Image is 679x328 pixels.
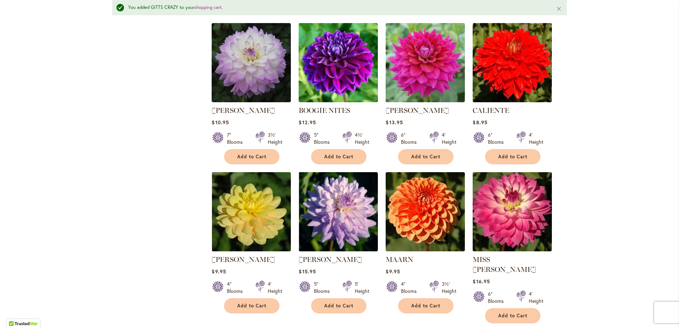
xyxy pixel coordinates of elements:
[498,154,527,160] span: Add to Cart
[355,280,369,295] div: 5' Height
[268,131,282,146] div: 3½' Height
[212,172,291,251] img: AHOY MATEY
[529,131,543,146] div: 4' Height
[299,172,378,251] img: JORDAN NICOLE
[488,131,508,146] div: 6" Blooms
[529,290,543,305] div: 4' Height
[237,303,266,309] span: Add to Cart
[194,4,222,10] a: shopping cart
[224,298,279,313] button: Add to Cart
[411,154,440,160] span: Add to Cart
[227,131,247,146] div: 7" Blooms
[268,280,282,295] div: 4' Height
[473,97,552,104] a: CALIENTE
[299,268,316,275] span: $15.95
[224,149,279,164] button: Add to Cart
[212,97,291,104] a: MIKAYLA MIRANDA
[386,172,465,251] img: MAARN
[485,149,541,164] button: Add to Cart
[386,106,449,115] a: [PERSON_NAME]
[473,106,509,115] a: CALIENTE
[485,308,541,323] button: Add to Cart
[498,313,527,319] span: Add to Cart
[299,106,350,115] a: BOOGIE NITES
[473,255,536,274] a: MISS [PERSON_NAME]
[299,119,316,126] span: $12.95
[299,97,378,104] a: BOOGIE NITES
[488,290,508,305] div: 6" Blooms
[442,280,456,295] div: 3½' Height
[227,280,247,295] div: 4" Blooms
[386,97,465,104] a: CHLOE JANAE
[473,246,552,253] a: MISS DELILAH
[398,149,453,164] button: Add to Cart
[401,280,421,295] div: 4" Blooms
[212,23,291,102] img: MIKAYLA MIRANDA
[473,278,490,285] span: $16.95
[386,246,465,253] a: MAARN
[386,268,400,275] span: $9.95
[398,298,453,313] button: Add to Cart
[314,280,334,295] div: 5" Blooms
[212,246,291,253] a: AHOY MATEY
[299,23,378,102] img: BOOGIE NITES
[299,255,362,264] a: [PERSON_NAME]
[299,246,378,253] a: JORDAN NICOLE
[473,119,487,126] span: $8.95
[473,172,552,251] img: MISS DELILAH
[473,23,552,102] img: CALIENTE
[212,255,275,264] a: [PERSON_NAME]
[314,131,334,146] div: 5" Blooms
[212,106,275,115] a: [PERSON_NAME]
[324,154,353,160] span: Add to Cart
[5,303,25,323] iframe: Launch Accessibility Center
[311,149,366,164] button: Add to Cart
[355,131,369,146] div: 4½' Height
[386,23,465,102] img: CHLOE JANAE
[386,255,413,264] a: MAARN
[411,303,440,309] span: Add to Cart
[212,268,226,275] span: $9.95
[212,119,229,126] span: $10.95
[311,298,366,313] button: Add to Cart
[386,119,403,126] span: $13.95
[128,4,545,11] div: You added GITTS CRAZY to your .
[324,303,353,309] span: Add to Cart
[442,131,456,146] div: 4' Height
[401,131,421,146] div: 6" Blooms
[237,154,266,160] span: Add to Cart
